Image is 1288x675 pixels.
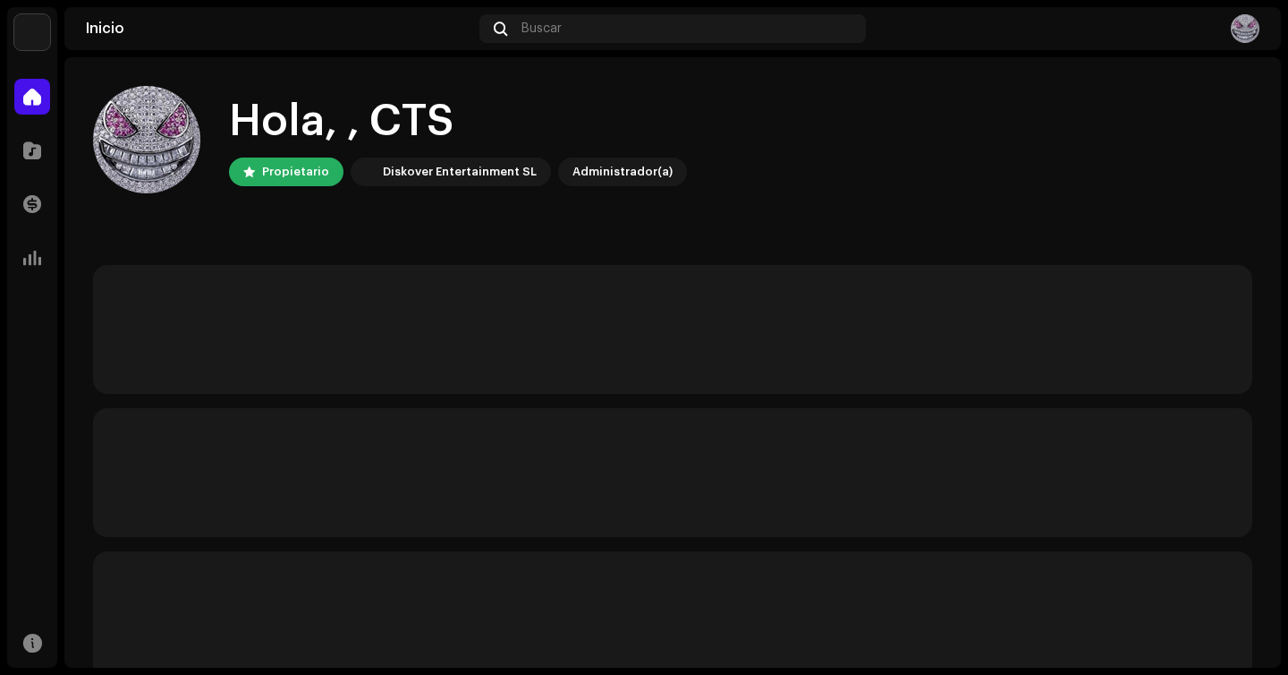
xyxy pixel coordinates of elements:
[93,86,200,193] img: 371d65fb-61a1-42a7-b312-a239a3be8e16
[86,21,472,36] div: Inicio
[262,161,329,183] div: Propietario
[14,14,50,50] img: 297a105e-aa6c-4183-9ff4-27133c00f2e2
[383,161,537,183] div: Diskover Entertainment SL
[572,161,673,183] div: Administrador(a)
[229,93,687,150] div: Hola, , CTS
[521,21,562,36] span: Buscar
[354,161,376,183] img: 297a105e-aa6c-4183-9ff4-27133c00f2e2
[1231,14,1259,43] img: 371d65fb-61a1-42a7-b312-a239a3be8e16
